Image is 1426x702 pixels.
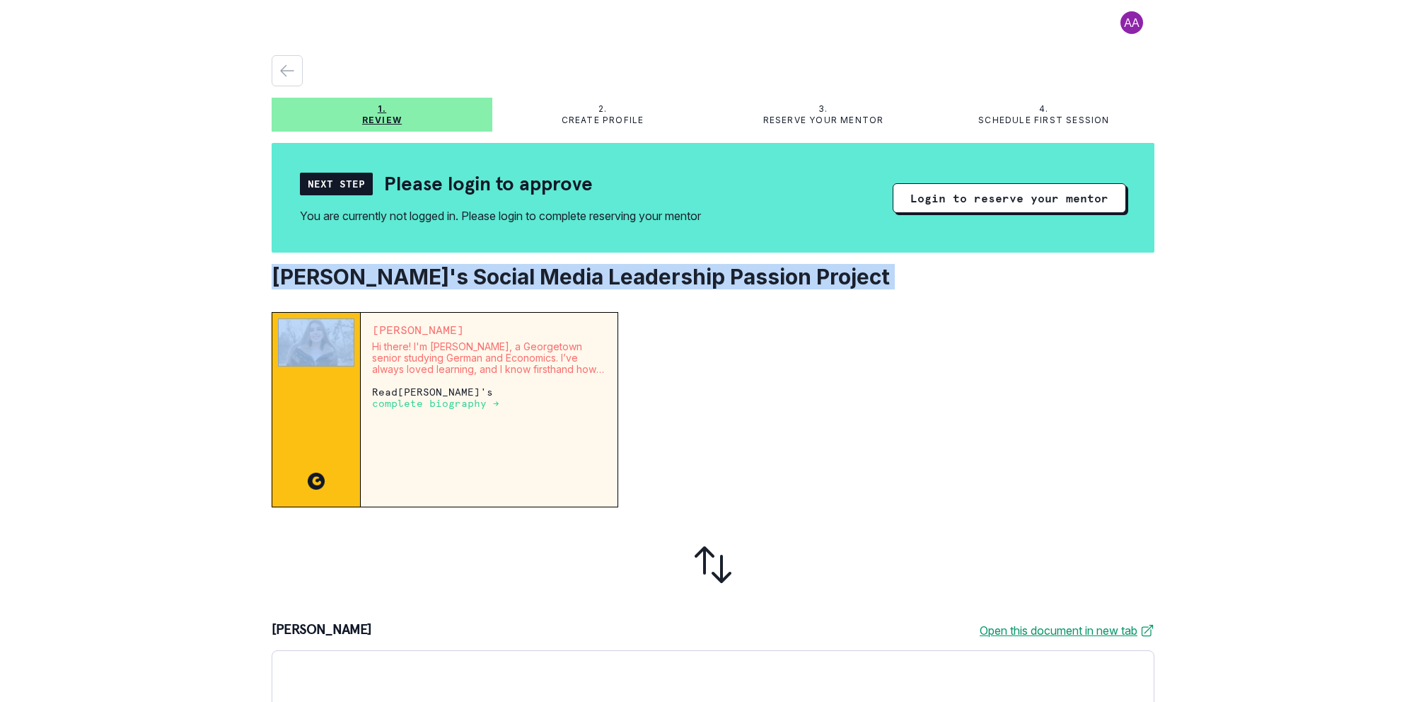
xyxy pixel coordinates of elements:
[372,341,606,375] p: Hi there! I'm [PERSON_NAME], a Georgetown senior studying German and Economics. I’ve always loved...
[598,103,607,115] p: 2.
[818,103,828,115] p: 3.
[384,171,593,196] h2: Please login to approve
[1039,103,1048,115] p: 4.
[372,397,499,409] a: complete biography →
[893,183,1126,213] button: Login to reserve your mentor
[362,115,402,126] p: Review
[372,324,606,335] p: [PERSON_NAME]
[562,115,644,126] p: Create profile
[1109,11,1154,34] button: profile picture
[763,115,884,126] p: Reserve your mentor
[278,318,354,367] img: Mentor Image
[300,207,701,224] div: You are currently not logged in. Please login to complete reserving your mentor
[272,264,1154,289] h2: [PERSON_NAME]'s Social Media Leadership Passion Project
[272,622,372,639] p: [PERSON_NAME]
[978,115,1109,126] p: Schedule first session
[378,103,386,115] p: 1.
[300,173,373,195] div: Next Step
[308,473,325,490] img: CC image
[372,386,606,409] p: Read [PERSON_NAME] 's
[980,622,1154,639] a: Open this document in new tab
